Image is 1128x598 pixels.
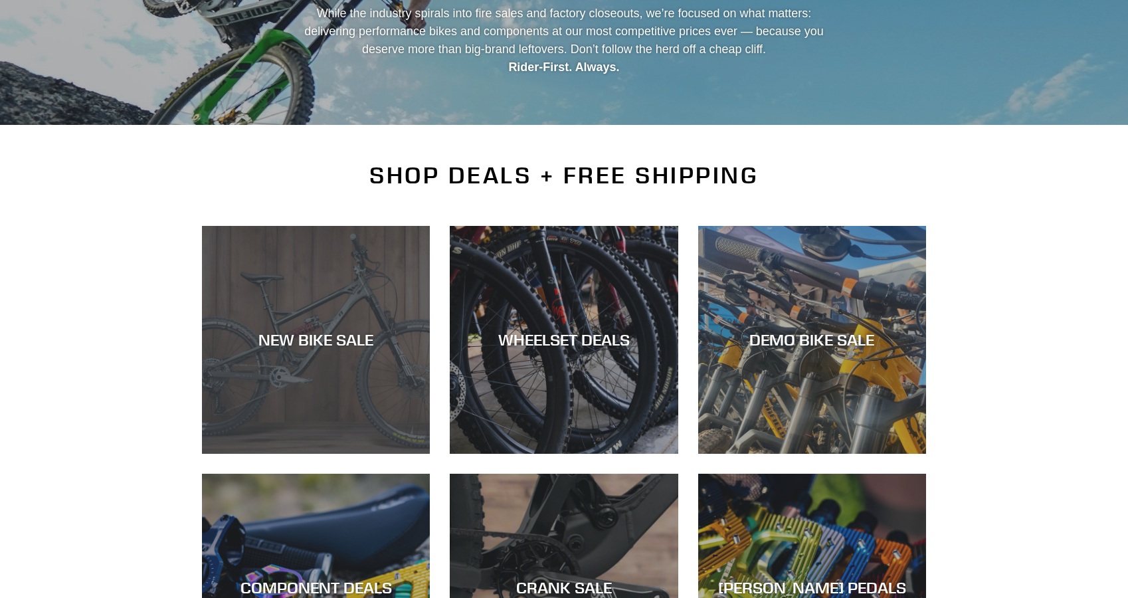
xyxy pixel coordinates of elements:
[450,226,678,454] a: WHEELSET DEALS
[698,226,926,454] a: DEMO BIKE SALE
[202,226,430,454] a: NEW BIKE SALE
[508,60,619,74] strong: Rider-First. Always.
[698,330,926,349] div: DEMO BIKE SALE
[698,578,926,597] div: [PERSON_NAME] PEDALS
[450,330,678,349] div: WHEELSET DEALS
[202,578,430,597] div: COMPONENT DEALS
[292,5,836,76] p: While the industry spirals into fire sales and factory closeouts, we’re focused on what matters: ...
[202,330,430,349] div: NEW BIKE SALE
[202,161,926,189] h2: SHOP DEALS + FREE SHIPPING
[450,578,678,597] div: CRANK SALE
